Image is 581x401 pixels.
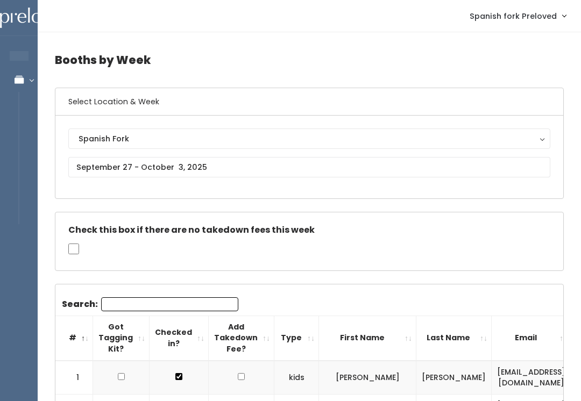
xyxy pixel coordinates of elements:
th: Type: activate to sort column ascending [274,316,319,360]
td: [PERSON_NAME] [416,361,492,395]
td: 1 [55,361,93,395]
h4: Booths by Week [55,45,564,75]
td: [PERSON_NAME] [319,361,416,395]
td: kids [274,361,319,395]
h6: Select Location & Week [55,88,563,116]
th: Checked in?: activate to sort column ascending [150,316,209,360]
th: Email: activate to sort column ascending [492,316,571,360]
th: First Name: activate to sort column ascending [319,316,416,360]
a: Spanish fork Preloved [459,4,577,27]
span: Spanish fork Preloved [470,10,557,22]
th: Add Takedown Fee?: activate to sort column ascending [209,316,274,360]
th: Last Name: activate to sort column ascending [416,316,492,360]
th: Got Tagging Kit?: activate to sort column ascending [93,316,150,360]
input: September 27 - October 3, 2025 [68,157,550,177]
th: #: activate to sort column descending [55,316,93,360]
h5: Check this box if there are no takedown fees this week [68,225,550,235]
div: Spanish Fork [79,133,540,145]
input: Search: [101,297,238,311]
td: [EMAIL_ADDRESS][DOMAIN_NAME] [492,361,571,395]
label: Search: [62,297,238,311]
button: Spanish Fork [68,128,550,149]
